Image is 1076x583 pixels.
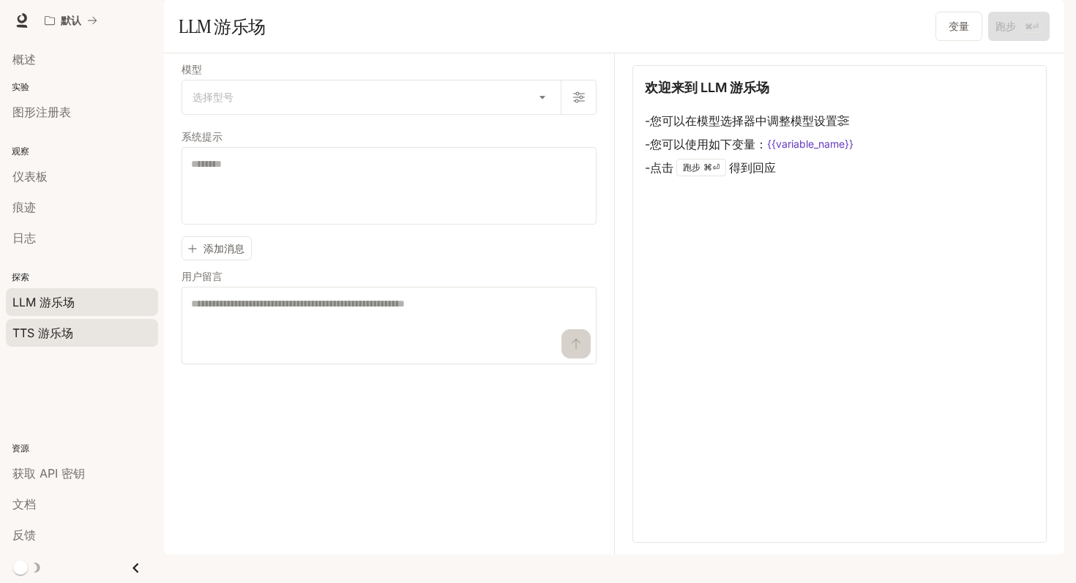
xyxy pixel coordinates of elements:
[645,80,769,95] font: 欢迎来到 LLM 游乐场
[935,12,982,41] button: 变量
[650,160,673,175] font: 点击
[650,113,837,128] font: 您可以在模型选择器中调整模型设置
[703,162,720,173] font: ⌘⏎
[645,137,650,151] font: -
[650,137,767,151] font: 您可以使用如下变量：
[182,80,561,114] div: 选择型号
[645,113,650,128] font: -
[38,6,104,35] button: 所有工作区
[729,160,776,175] font: 得到回应
[767,137,853,151] code: {{variable_name}}
[179,15,266,37] font: LLM 游乐场
[182,270,223,282] font: 用户留言
[949,20,969,32] font: 变量
[182,236,252,260] button: 添加消息
[203,242,244,255] font: 添加消息
[182,130,223,143] font: 系统提示
[193,91,233,103] font: 选择型号
[182,63,202,75] font: 模型
[61,14,81,26] font: 默认
[683,162,700,173] font: 跑步
[645,160,650,175] font: -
